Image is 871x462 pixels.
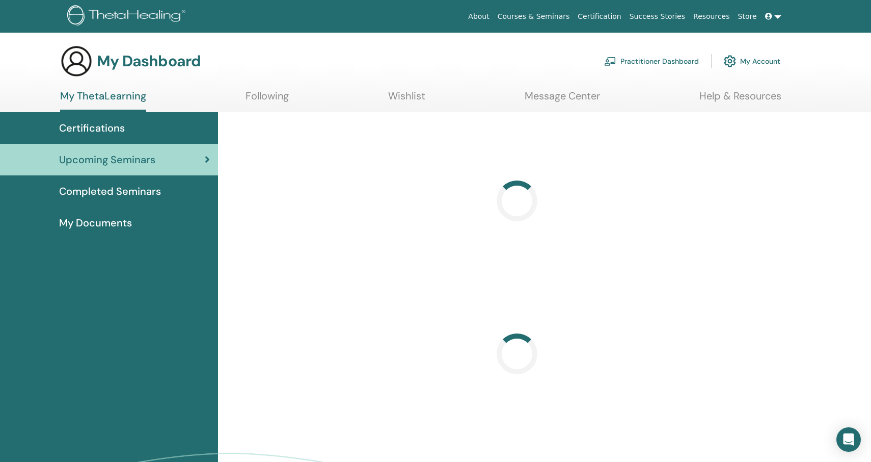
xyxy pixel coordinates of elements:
a: Courses & Seminars [494,7,574,26]
a: My ThetaLearning [60,90,146,112]
a: Practitioner Dashboard [604,50,699,72]
img: chalkboard-teacher.svg [604,57,616,66]
a: My Account [724,50,780,72]
a: Help & Resources [699,90,781,110]
a: About [464,7,493,26]
span: My Documents [59,215,132,230]
h3: My Dashboard [97,52,201,70]
span: Completed Seminars [59,184,161,199]
img: cog.svg [724,53,736,70]
a: Resources [689,7,734,26]
a: Wishlist [388,90,425,110]
a: Message Center [525,90,600,110]
div: Open Intercom Messenger [836,427,861,452]
span: Upcoming Seminars [59,152,155,167]
a: Store [734,7,761,26]
a: Following [246,90,289,110]
img: logo.png [67,5,189,28]
a: Certification [574,7,625,26]
span: Certifications [59,120,125,136]
a: Success Stories [625,7,689,26]
img: generic-user-icon.jpg [60,45,93,78]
